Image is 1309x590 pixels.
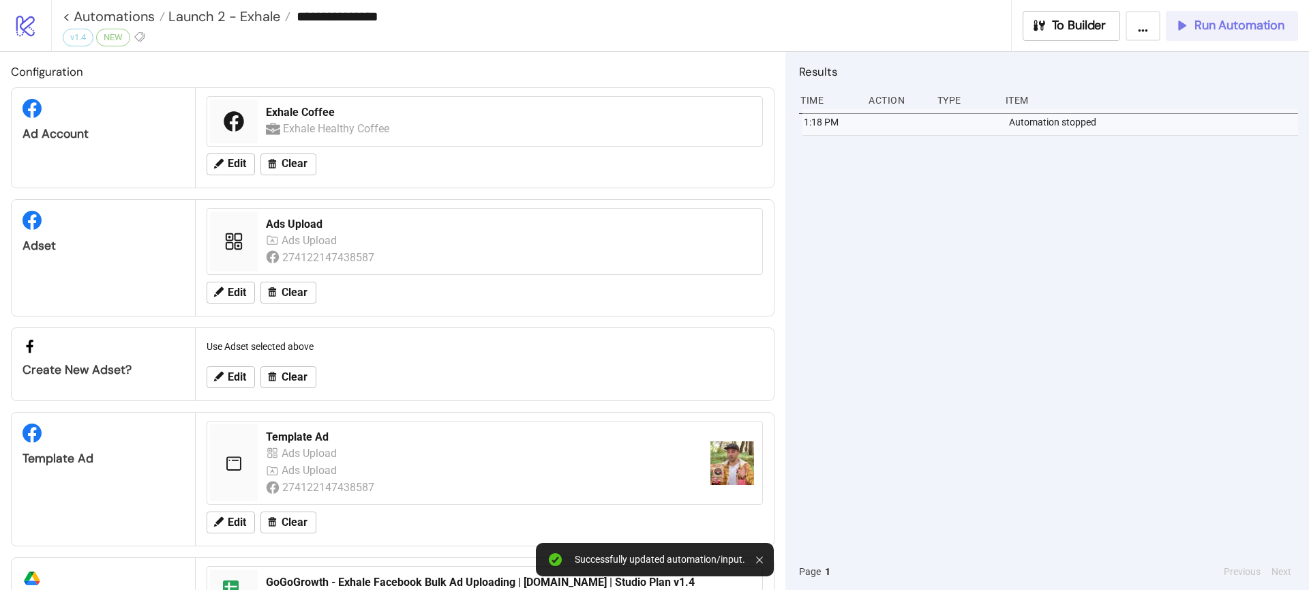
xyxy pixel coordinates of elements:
button: To Builder [1023,11,1121,41]
div: 274122147438587 [282,479,377,496]
span: Clear [282,286,307,299]
button: Previous [1220,564,1265,579]
a: Launch 2 - Exhale [165,10,290,23]
button: Edit [207,512,255,533]
div: v1.4 [63,29,93,46]
button: Next [1267,564,1295,579]
div: Create new adset? [22,362,184,378]
button: ... [1126,11,1160,41]
div: Type [936,87,995,113]
div: Ad Account [22,126,184,142]
span: Launch 2 - Exhale [165,8,280,25]
div: Successfully updated automation/input. [575,554,745,565]
button: Edit [207,153,255,175]
span: Edit [228,286,246,299]
div: Item [1004,87,1298,113]
div: 1:18 PM [802,109,861,135]
button: Clear [260,282,316,304]
button: 1 [821,564,834,579]
div: GoGoGrowth - Exhale Facebook Bulk Ad Uploading | [DOMAIN_NAME] | Studio Plan v1.4 [266,575,754,590]
span: Edit [228,158,246,170]
span: Clear [282,516,307,529]
div: Template Ad [266,430,699,445]
button: Clear [260,512,316,533]
div: Ads Upload [282,462,340,479]
div: Exhale Healthy Coffee [283,120,391,137]
button: Edit [207,282,255,304]
div: 274122147438587 [282,249,377,266]
span: Edit [228,371,246,383]
button: Run Automation [1166,11,1298,41]
div: Time [799,87,858,113]
div: Adset [22,238,184,254]
div: Ads Upload [282,232,340,249]
button: Clear [260,153,316,175]
div: Use Adset selected above [201,334,768,359]
span: Clear [282,371,307,383]
h2: Results [799,63,1298,80]
div: Template Ad [22,451,184,467]
h2: Configuration [11,63,774,80]
div: Ads Upload [282,445,340,462]
img: https://scontent-fra3-1.xx.fbcdn.net/v/t15.13418-10/428198484_231967310001222_8113646704397009808... [710,441,754,485]
a: < Automations [63,10,165,23]
button: Edit [207,366,255,388]
div: NEW [96,29,130,46]
span: Page [799,564,821,579]
span: Run Automation [1194,18,1284,33]
span: Clear [282,158,307,170]
button: Clear [260,366,316,388]
span: To Builder [1052,18,1107,33]
div: Automation stopped [1008,109,1302,135]
div: Ads Upload [266,217,754,232]
div: Exhale Coffee [266,105,754,120]
div: Action [867,87,926,113]
span: Edit [228,516,246,529]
